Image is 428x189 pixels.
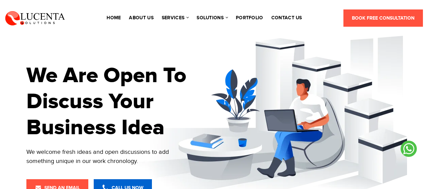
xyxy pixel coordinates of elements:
img: Lucenta Solutions [5,10,65,26]
a: About Us [129,16,153,20]
h1: We Are Open To Discuss Your Business Idea [26,63,212,141]
a: portfolio [236,16,263,20]
a: solutions [197,16,228,20]
div: We welcome fresh ideas and open discussions to add something unique in our work chronology. [26,147,175,166]
a: Home [107,16,121,20]
a: contact us [271,16,302,20]
a: Book Free Consultation [343,9,423,27]
span: Book Free Consultation [352,15,414,21]
a: services [162,16,188,20]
